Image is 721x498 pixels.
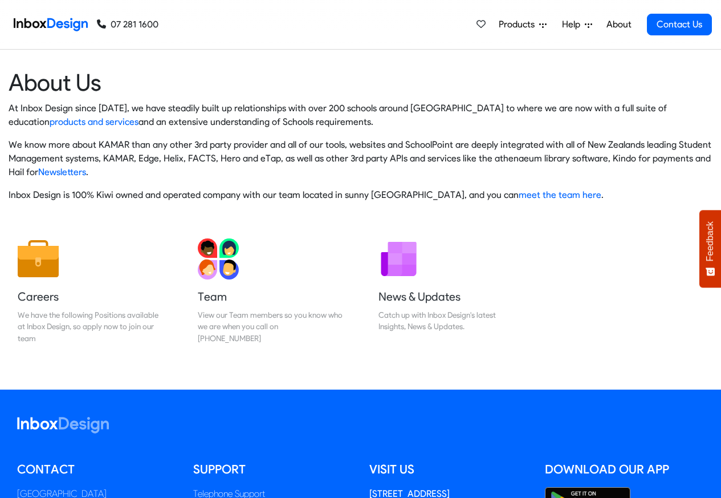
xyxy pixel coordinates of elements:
a: Newsletters [38,167,86,177]
button: Feedback - Show survey [699,210,721,288]
h5: Contact [17,461,176,478]
p: At Inbox Design since [DATE], we have steadily built up relationships with over 200 schools aroun... [9,102,712,129]
a: products and services [50,116,139,127]
heading: About Us [9,68,712,97]
span: Feedback [705,221,715,261]
div: Catch up with Inbox Design's latest Insights, News & Updates. [378,309,523,333]
p: We know more about KAMAR than any other 3rd party provider and all of our tools, websites and Sch... [9,138,712,179]
a: Contact Us [647,14,712,35]
a: Products [494,13,551,36]
h5: Visit us [369,461,528,478]
a: About [603,13,634,36]
a: Team View our Team members so you know who we are when you call on [PHONE_NUMBER] [189,229,352,353]
h5: Team [198,289,343,305]
h5: News & Updates [378,289,523,305]
img: 2022_01_12_icon_newsletter.svg [378,238,419,280]
div: View our Team members so you know who we are when you call on [PHONE_NUMBER] [198,309,343,344]
img: logo_inboxdesign_white.svg [17,417,109,434]
a: 07 281 1600 [97,18,158,31]
h5: Careers [18,289,162,305]
h5: Support [193,461,352,478]
a: Help [557,13,597,36]
span: Products [499,18,539,31]
p: Inbox Design is 100% Kiwi owned and operated company with our team located in sunny [GEOGRAPHIC_D... [9,188,712,202]
a: News & Updates Catch up with Inbox Design's latest Insights, News & Updates. [369,229,532,353]
img: 2022_01_13_icon_job.svg [18,238,59,280]
a: meet the team here [519,189,601,200]
span: Help [562,18,585,31]
a: Careers We have the following Positions available at Inbox Design, so apply now to join our team [9,229,172,353]
img: 2022_01_13_icon_team.svg [198,238,239,280]
div: We have the following Positions available at Inbox Design, so apply now to join our team [18,309,162,344]
h5: Download our App [545,461,704,478]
